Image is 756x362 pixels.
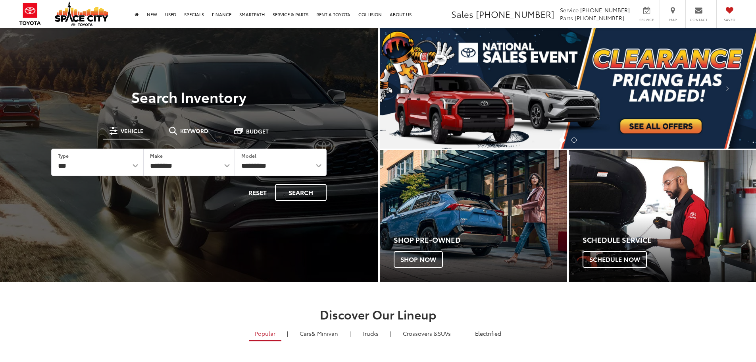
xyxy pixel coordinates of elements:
[580,6,630,14] span: [PHONE_NUMBER]
[664,17,681,22] span: Map
[241,152,256,159] label: Model
[150,152,163,159] label: Make
[451,8,473,20] span: Sales
[380,44,436,133] button: Click to view previous picture.
[569,150,756,282] div: Toyota
[560,137,565,143] li: Go to slide number 1.
[690,17,708,22] span: Contact
[560,6,579,14] span: Service
[348,329,353,337] li: |
[583,236,756,244] h4: Schedule Service
[180,128,208,134] span: Keyword
[249,327,281,341] a: Popular
[58,152,69,159] label: Type
[275,184,327,201] button: Search
[242,184,273,201] button: Reset
[638,17,656,22] span: Service
[569,150,756,282] a: Schedule Service Schedule Now
[700,44,756,133] button: Click to view next picture.
[312,329,338,337] span: & Minivan
[397,327,457,340] a: SUVs
[380,150,567,282] div: Toyota
[356,327,385,340] a: Trucks
[394,251,443,268] span: Shop Now
[476,8,554,20] span: [PHONE_NUMBER]
[403,329,438,337] span: Crossovers &
[721,17,738,22] span: Saved
[460,329,466,337] li: |
[388,329,393,337] li: |
[294,327,344,340] a: Cars
[575,14,624,22] span: [PHONE_NUMBER]
[285,329,290,337] li: |
[98,308,658,321] h2: Discover Our Lineup
[394,236,567,244] h4: Shop Pre-Owned
[121,128,143,134] span: Vehicle
[33,89,345,105] h3: Search Inventory
[380,150,567,282] a: Shop Pre-Owned Shop Now
[246,128,269,134] span: Budget
[469,327,507,340] a: Electrified
[583,251,647,268] span: Schedule Now
[55,2,108,26] img: Space City Toyota
[571,137,577,143] li: Go to slide number 2.
[560,14,573,22] span: Parts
